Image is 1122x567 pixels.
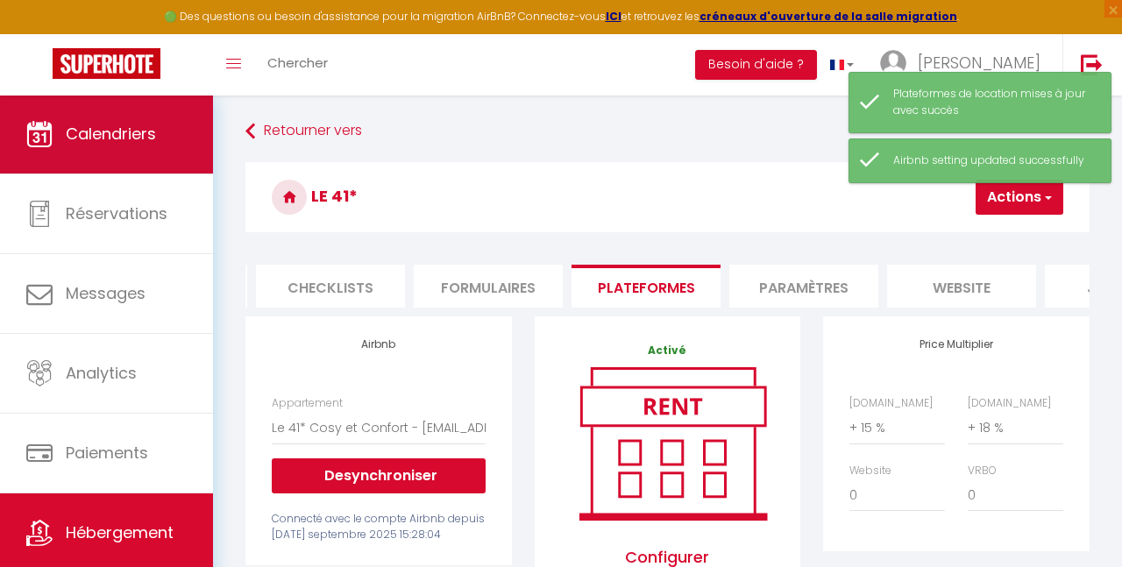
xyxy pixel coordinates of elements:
div: Airbnb setting updated successfully [893,152,1093,169]
span: Paiements [66,442,148,464]
img: Super Booking [53,48,160,79]
a: créneaux d'ouverture de la salle migration [699,9,957,24]
label: Website [849,463,891,479]
h4: Price Multiplier [849,338,1062,351]
p: Activé [561,343,774,359]
label: [DOMAIN_NAME] [968,395,1051,412]
li: Plateformes [572,265,721,308]
div: Plateformes de location mises à jour avec succès [893,86,1093,119]
a: ICI [606,9,621,24]
img: logout [1081,53,1103,75]
a: Chercher [254,34,341,96]
button: Ouvrir le widget de chat LiveChat [14,7,67,60]
li: website [887,265,1036,308]
li: Checklists [256,265,405,308]
li: Paramètres [729,265,878,308]
img: rent.png [561,359,785,528]
button: Besoin d'aide ? [695,50,817,80]
a: Retourner vers [245,116,1090,147]
div: Connecté avec le compte Airbnb depuis [DATE] septembre 2025 15:28:04 [272,511,485,544]
li: Formulaires [414,265,563,308]
h4: Airbnb [272,338,485,351]
label: Appartement [272,395,343,412]
span: Hébergement [66,521,174,543]
span: [PERSON_NAME] [918,52,1040,74]
h3: Le 41* [245,162,1090,232]
span: Analytics [66,362,137,384]
img: ... [880,50,906,76]
a: ... [PERSON_NAME] [867,34,1062,96]
label: [DOMAIN_NAME] [849,395,933,412]
span: Messages [66,282,146,304]
button: Actions [976,180,1063,215]
span: Réservations [66,202,167,224]
label: VRBO [968,463,997,479]
span: Chercher [267,53,328,72]
span: Calendriers [66,123,156,145]
button: Desynchroniser [272,458,485,493]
